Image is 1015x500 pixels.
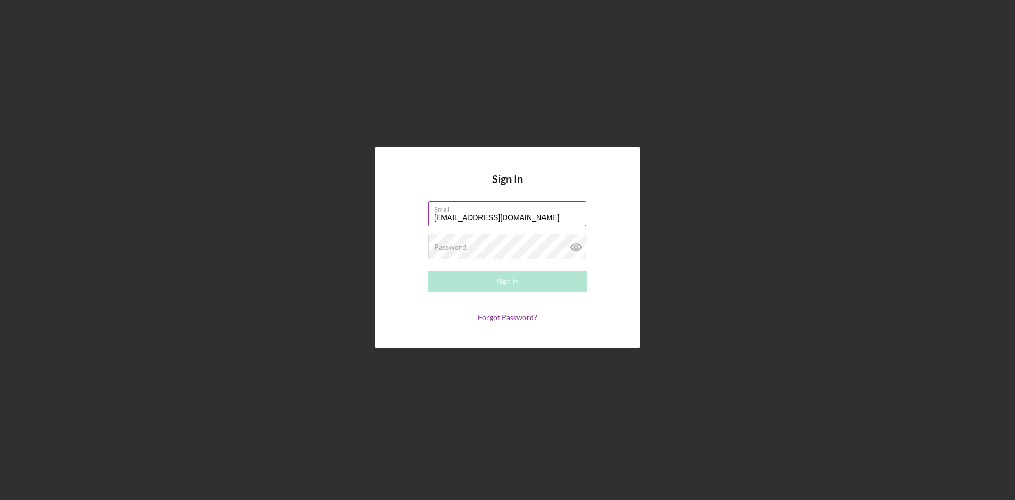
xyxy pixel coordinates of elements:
label: Password [434,243,466,251]
div: Sign In [497,271,519,292]
label: Email [434,202,586,213]
a: Forgot Password? [478,313,537,322]
button: Sign In [428,271,587,292]
h4: Sign In [492,173,523,201]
